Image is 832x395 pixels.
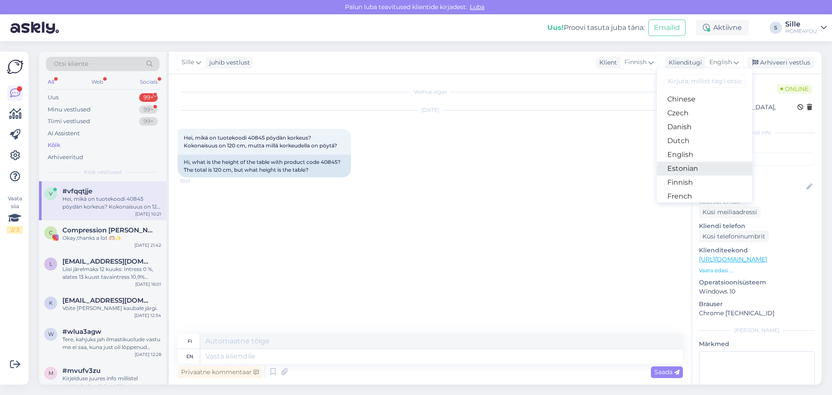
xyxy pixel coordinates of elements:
p: Kliendi email [699,197,815,206]
span: v [49,190,52,197]
div: [DATE] 16:01 [135,281,161,287]
div: Uus [48,93,58,102]
b: Uus! [547,23,564,32]
div: Tere, kahjuks jah ilmastikuolude vastu me ei saa, kuna just oli lõppenud meeletu sadu siis kahjuk... [62,336,161,351]
div: All [46,76,56,88]
span: liisklein7@gmail.com [62,258,153,265]
p: Brauser [699,300,815,309]
div: Klient [596,58,617,67]
div: Proovi tasuta juba täna: [547,23,645,33]
span: Compression Sofa Tanzuo [62,226,153,234]
div: Arhiveeri vestlus [747,57,814,69]
input: Lisa nimi [699,182,805,192]
p: Märkmed [699,340,815,349]
span: #vfqqtjje [62,187,92,195]
div: 2 / 3 [7,226,23,234]
div: [DATE] 10:21 [135,211,161,217]
span: Online [777,84,812,94]
span: C [49,229,53,236]
p: Windows 10 [699,287,815,296]
div: Kliendi info [699,129,815,137]
span: w [48,331,54,337]
span: Sille [182,58,194,67]
span: l [49,261,52,267]
div: juhib vestlust [206,58,250,67]
a: Czech [657,106,752,120]
div: Hei, mikä on tuotekoodi 40845 pöydän korkeus? Kokonaisuus on 120 cm, mutta millä korkeudella on p... [62,195,161,211]
span: Otsi kliente [54,59,88,69]
div: 99+ [139,93,158,102]
span: 10:21 [180,178,213,184]
span: m [49,370,53,376]
a: Chinese [657,92,752,106]
p: Kliendi nimi [699,169,815,178]
p: Klienditeekond [699,246,815,255]
span: English [709,58,732,67]
p: Kliendi tag'id [699,142,815,151]
div: Sille [785,21,817,28]
p: Chrome [TECHNICAL_ID] [699,309,815,318]
div: Hi, what is the height of the table with product code 40845? The total is 120 cm, but what height... [178,155,351,177]
span: Hei, mikä on tuotekoodi 40845 pöydän korkeus? Kokonaisuus on 120 cm, mutta millä korkeudella on p... [184,134,337,149]
div: Kirjelduse juures info millistel madrtsitel saab katteid [PERSON_NAME]. [62,375,161,390]
div: Okay,thanks a lot 🫶🏼✨ [62,234,161,242]
input: Lisa tag [699,153,815,166]
div: Kõik [48,141,60,150]
div: Vestlus algas [178,88,683,96]
input: Kirjuta, millist tag'i otsid [664,75,745,88]
div: [PERSON_NAME] [699,326,815,334]
div: Minu vestlused [48,105,91,114]
a: [URL][DOMAIN_NAME] [699,255,767,263]
div: Küsi telefoninumbrit [699,231,769,242]
p: Operatsioonisüsteem [699,278,815,287]
a: SilleHOME4YOU [785,21,827,35]
span: #mvufv3zu [62,367,101,375]
div: Arhiveeritud [48,153,83,162]
div: Tiimi vestlused [48,117,90,126]
div: AI Assistent [48,129,80,138]
a: Danish [657,120,752,134]
button: Emailid [648,20,686,36]
div: [DATE] [178,106,683,114]
a: Dutch [657,134,752,148]
div: en [186,349,193,364]
div: Vaata siia [7,195,23,234]
a: Finnish [657,176,752,189]
span: #wlua3agw [62,328,101,336]
div: HOME4YOU [785,28,817,35]
div: Võite [PERSON_NAME] kaubale järgi. [62,304,161,312]
span: Kõik vestlused [84,168,122,176]
div: S [770,22,782,34]
div: 99+ [139,117,158,126]
span: kartroosi@hotmail.com [62,297,153,304]
a: Estonian [657,162,752,176]
div: Küsi meiliaadressi [699,206,760,218]
div: Privaatne kommentaar [178,366,262,378]
div: [DATE] 21:42 [134,242,161,248]
p: Vaata edasi ... [699,267,815,274]
div: Aktiivne [696,20,749,36]
span: k [49,300,53,306]
div: [DATE] 12:34 [134,312,161,319]
a: English [657,148,752,162]
p: Kliendi telefon [699,222,815,231]
div: [DATE] 12:28 [135,351,161,358]
div: Socials [138,76,159,88]
img: Askly Logo [7,59,23,75]
div: Liisi järelmaks 12 kuuks: Intress 0 %, alates 13 kuust tavaintress 10,9% Sissemakse 0 eurot lepin... [62,265,161,281]
div: 99+ [139,105,158,114]
div: Klienditugi [665,58,702,67]
a: French [657,189,752,203]
span: Saada [654,368,679,376]
span: Finnish [624,58,647,67]
div: Web [90,76,105,88]
div: fi [188,334,192,349]
span: Luba [467,3,487,11]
